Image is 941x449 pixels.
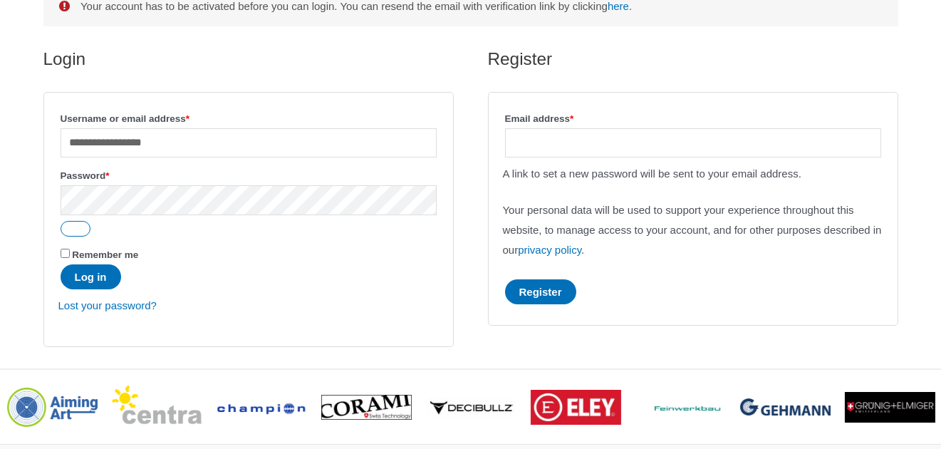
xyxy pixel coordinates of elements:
h2: Login [43,48,454,71]
button: Register [505,279,576,304]
img: brand logo [531,390,621,425]
label: Username or email address [61,109,437,128]
button: Log in [61,264,121,289]
p: A link to set a new password will be sent to your email address. [503,164,883,184]
label: Email address [505,109,881,128]
a: privacy policy [518,244,581,256]
button: Show password [61,221,90,237]
input: Remember me [61,249,70,258]
p: Your personal data will be used to support your experience throughout this website, to manage acc... [503,200,883,260]
span: Remember me [72,249,138,260]
label: Password [61,166,437,185]
h2: Register [488,48,898,71]
a: Lost your password? [58,299,157,311]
